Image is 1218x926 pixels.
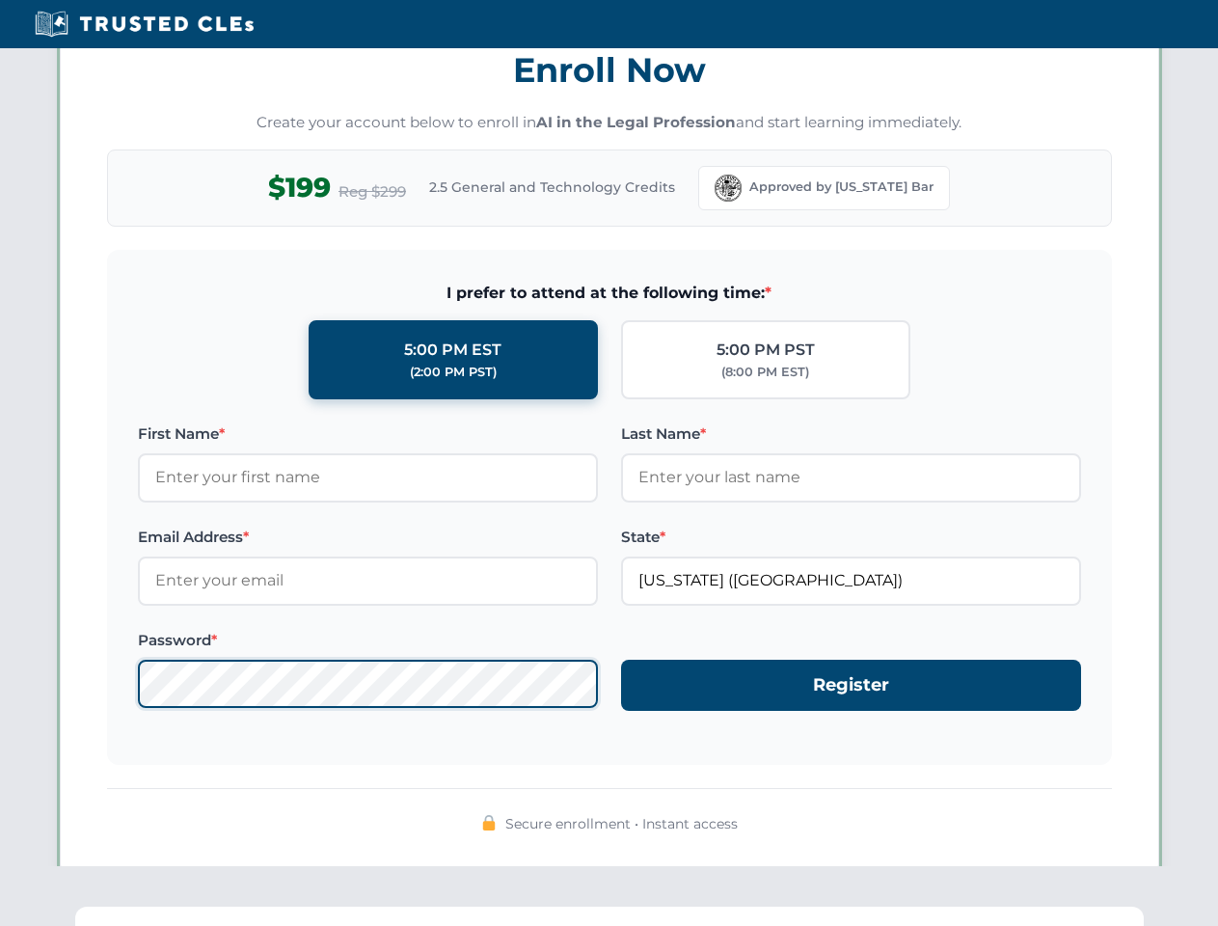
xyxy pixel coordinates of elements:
[717,338,815,363] div: 5:00 PM PST
[138,629,598,652] label: Password
[410,363,497,382] div: (2:00 PM PST)
[715,175,742,202] img: Florida Bar
[621,660,1081,711] button: Register
[29,10,259,39] img: Trusted CLEs
[505,813,738,834] span: Secure enrollment • Instant access
[429,177,675,198] span: 2.5 General and Technology Credits
[721,363,809,382] div: (8:00 PM EST)
[749,177,934,197] span: Approved by [US_STATE] Bar
[268,166,331,209] span: $199
[621,453,1081,502] input: Enter your last name
[536,113,736,131] strong: AI in the Legal Profession
[404,338,501,363] div: 5:00 PM EST
[138,526,598,549] label: Email Address
[621,526,1081,549] label: State
[338,180,406,204] span: Reg $299
[621,422,1081,446] label: Last Name
[138,453,598,502] input: Enter your first name
[138,281,1081,306] span: I prefer to attend at the following time:
[138,557,598,605] input: Enter your email
[107,112,1112,134] p: Create your account below to enroll in and start learning immediately.
[107,40,1112,100] h3: Enroll Now
[481,815,497,831] img: 🔒
[138,422,598,446] label: First Name
[621,557,1081,605] input: Florida (FL)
